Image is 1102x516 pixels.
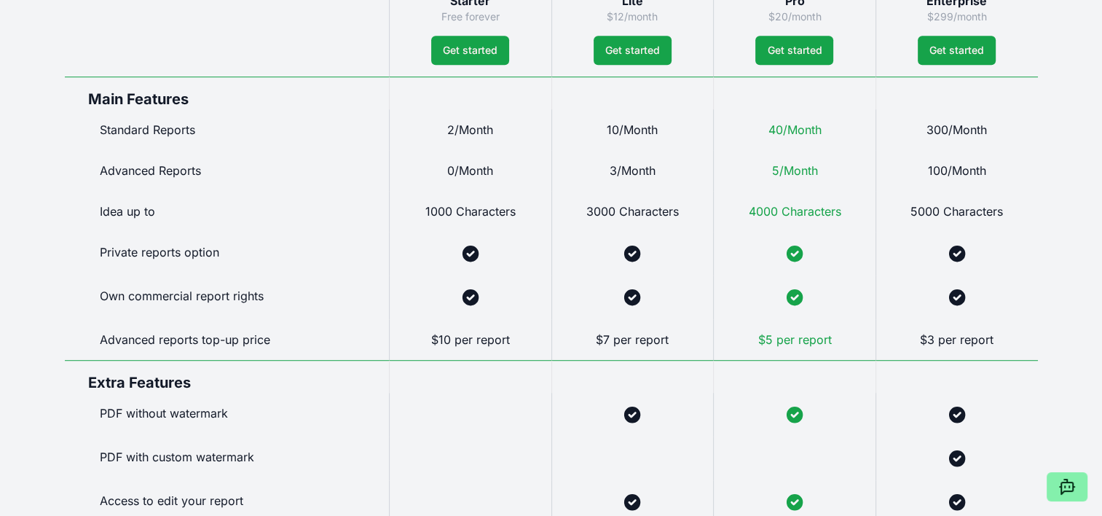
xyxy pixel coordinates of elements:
[771,163,817,178] span: 5/Month
[401,9,540,24] p: Free forever
[725,9,864,24] p: $20/month
[748,204,841,219] span: 4000 Characters
[431,332,510,347] span: $10 per report
[447,163,493,178] span: 0/Month
[65,150,389,191] div: Advanced Reports
[425,204,516,219] span: 1000 Characters
[755,36,833,65] a: Get started
[65,319,389,360] div: Advanced reports top-up price
[928,163,986,178] span: 100/Month
[910,204,1003,219] span: 5000 Characters
[757,332,831,347] span: $5 per report
[65,393,389,437] div: PDF without watermark
[65,232,389,275] div: Private reports option
[607,122,658,137] span: 10/Month
[888,9,1026,24] p: $299/month
[586,204,679,219] span: 3000 Characters
[920,332,993,347] span: $3 per report
[65,191,389,232] div: Idea up to
[918,36,996,65] a: Get started
[447,122,493,137] span: 2/Month
[65,77,389,109] div: Main Features
[65,360,389,393] div: Extra Features
[768,122,821,137] span: 40/Month
[431,36,509,65] a: Get started
[596,332,669,347] span: $7 per report
[65,437,389,480] div: PDF with custom watermark
[65,275,389,319] div: Own commercial report rights
[564,9,702,24] p: $12/month
[926,122,987,137] span: 300/Month
[610,163,656,178] span: 3/Month
[594,36,672,65] a: Get started
[65,109,389,150] div: Standard Reports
